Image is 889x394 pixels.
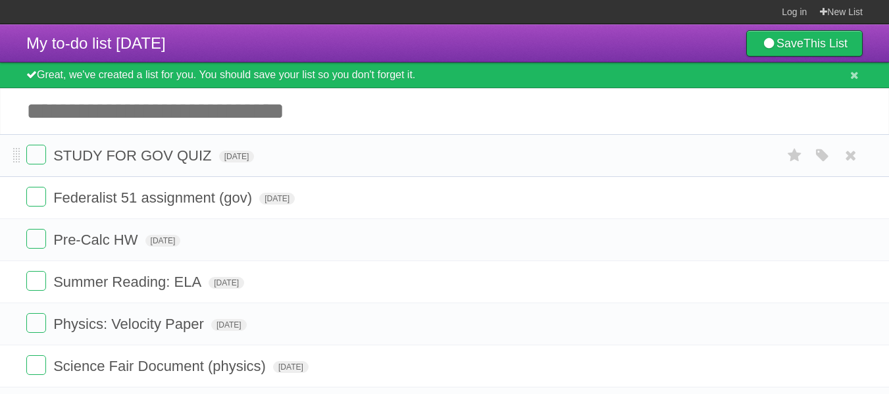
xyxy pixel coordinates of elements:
[26,271,46,291] label: Done
[26,355,46,375] label: Done
[26,229,46,249] label: Done
[26,313,46,333] label: Done
[53,274,205,290] span: Summer Reading: ELA
[746,30,863,57] a: SaveThis List
[803,37,848,50] b: This List
[53,358,269,374] span: Science Fair Document (physics)
[219,151,255,162] span: [DATE]
[209,277,244,289] span: [DATE]
[782,145,807,166] label: Star task
[53,232,141,248] span: Pre-Calc HW
[26,34,166,52] span: My to-do list [DATE]
[53,189,255,206] span: Federalist 51 assignment (gov)
[211,319,247,331] span: [DATE]
[259,193,295,205] span: [DATE]
[273,361,309,373] span: [DATE]
[145,235,181,247] span: [DATE]
[53,147,215,164] span: STUDY FOR GOV QUIZ
[53,316,207,332] span: Physics: Velocity Paper
[26,145,46,164] label: Done
[26,187,46,207] label: Done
